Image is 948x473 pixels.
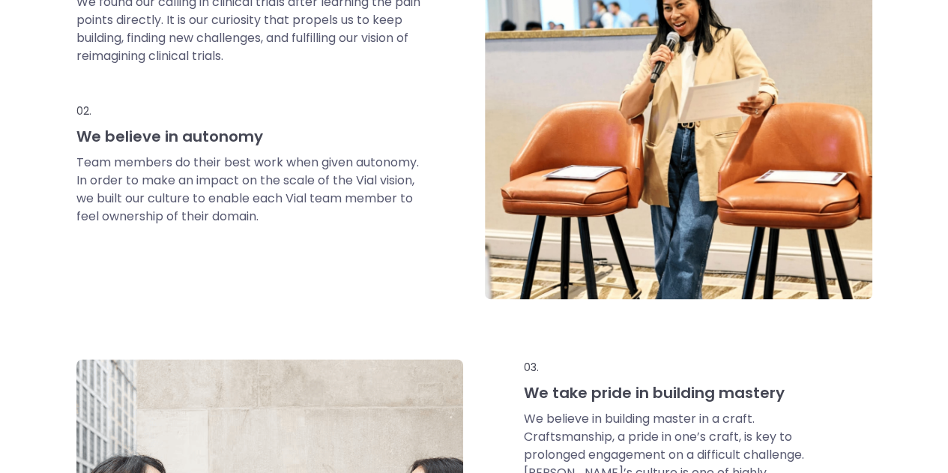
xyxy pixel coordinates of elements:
p: 03. [523,359,828,376]
h3: We believe in autonomy [76,127,423,146]
h3: We take pride in building mastery [523,383,828,403]
p: 02. [76,103,423,119]
p: Team members do their best work when given autonomy. In order to make an impact on the scale of t... [76,154,423,226]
